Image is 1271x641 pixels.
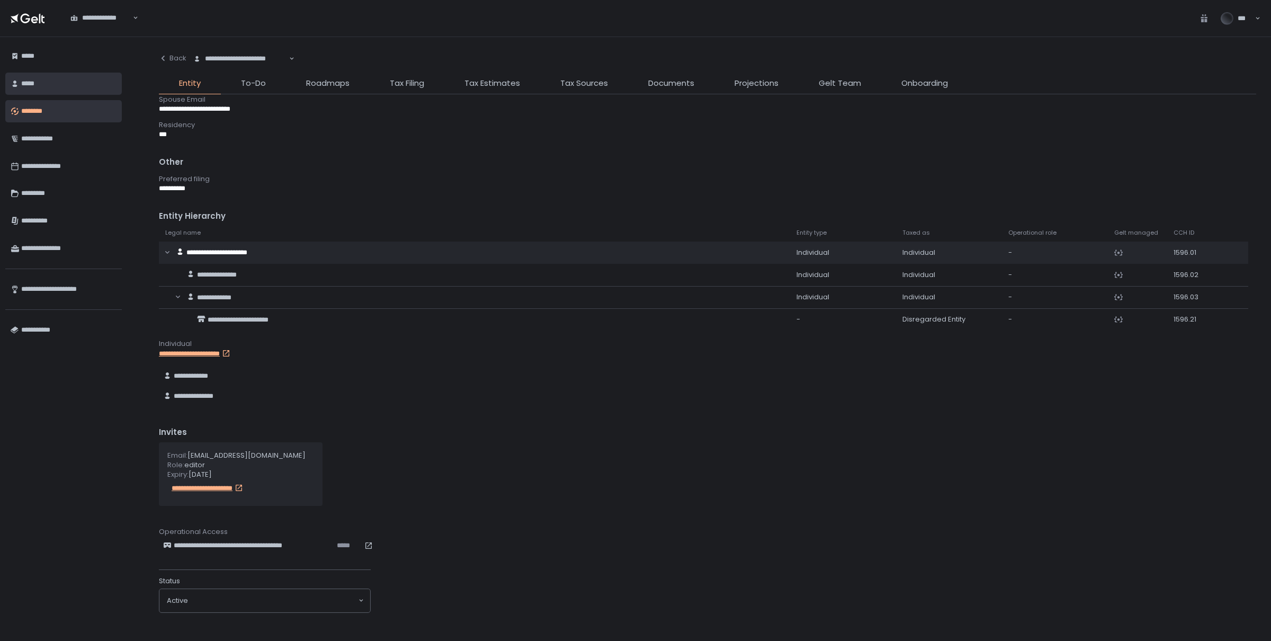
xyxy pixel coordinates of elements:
span: To-Do [241,77,266,90]
span: Operational role [1008,229,1057,237]
div: Individual [796,292,890,302]
div: - [1008,270,1102,280]
span: Email: [167,450,187,460]
div: Individual [902,292,996,302]
div: [EMAIL_ADDRESS][DOMAIN_NAME] [167,451,306,460]
span: Role: [167,460,184,470]
span: Tax Estimates [464,77,520,90]
span: Legal name [165,229,201,237]
span: Roadmaps [306,77,350,90]
div: 1596.21 [1174,315,1209,324]
span: Entity [179,77,201,90]
div: 1596.02 [1174,270,1209,280]
div: Individual [159,339,1256,349]
span: active [167,596,188,606]
div: Operational Access [159,527,1256,537]
div: Entity Hierarchy [159,210,1256,222]
span: Documents [648,77,694,90]
span: Gelt Team [819,77,861,90]
span: Status [159,576,180,586]
span: Gelt managed [1114,229,1158,237]
span: Entity type [796,229,827,237]
span: Expiry: [167,469,189,479]
div: - [1008,292,1102,302]
div: 1596.03 [1174,292,1209,302]
button: Back [159,48,186,69]
div: Search for option [159,589,370,612]
div: Search for option [186,48,294,70]
div: Individual [902,248,996,257]
div: - [1008,315,1102,324]
input: Search for option [188,595,357,606]
span: Projections [735,77,778,90]
div: - [796,315,890,324]
div: Search for option [64,7,138,29]
span: CCH ID [1174,229,1194,237]
div: - [1008,248,1102,257]
span: Taxed as [902,229,930,237]
div: Back [159,54,186,63]
div: Disregarded Entity [902,315,996,324]
span: Tax Sources [560,77,608,90]
span: Onboarding [901,77,948,90]
div: 1596.01 [1174,248,1209,257]
div: editor [167,460,306,470]
div: Individual [902,270,996,280]
div: Individual [796,270,890,280]
div: Residency [159,120,1256,130]
div: Spouse Email [159,95,1256,104]
div: Other [159,156,1256,168]
span: Tax Filing [390,77,424,90]
div: Invites [159,426,1256,439]
div: Individual [796,248,890,257]
div: Preferred filing [159,174,1256,184]
div: [DATE] [167,470,314,479]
